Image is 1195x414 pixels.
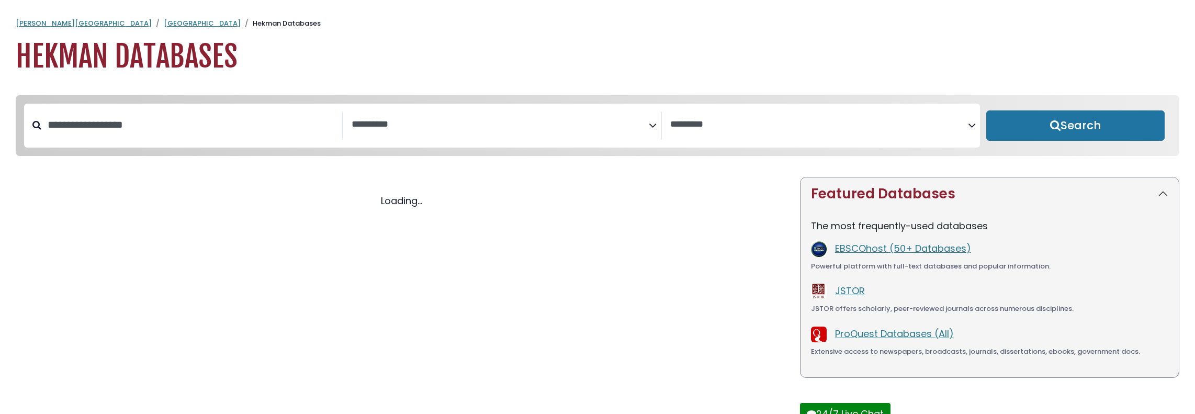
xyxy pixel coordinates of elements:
button: Featured Databases [801,177,1179,210]
div: Extensive access to newspapers, broadcasts, journals, dissertations, ebooks, government docs. [811,346,1168,357]
a: EBSCOhost (50+ Databases) [835,242,971,255]
textarea: Search [352,119,649,130]
a: [PERSON_NAME][GEOGRAPHIC_DATA] [16,18,152,28]
li: Hekman Databases [241,18,321,29]
h1: Hekman Databases [16,39,1179,74]
div: Powerful platform with full-text databases and popular information. [811,261,1168,272]
button: Submit for Search Results [986,110,1165,141]
nav: breadcrumb [16,18,1179,29]
a: [GEOGRAPHIC_DATA] [164,18,241,28]
a: JSTOR [835,284,865,297]
nav: Search filters [16,95,1179,156]
div: Loading... [16,194,787,208]
textarea: Search [670,119,968,130]
input: Search database by title or keyword [41,116,342,133]
a: ProQuest Databases (All) [835,327,954,340]
div: JSTOR offers scholarly, peer-reviewed journals across numerous disciplines. [811,304,1168,314]
p: The most frequently-used databases [811,219,1168,233]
